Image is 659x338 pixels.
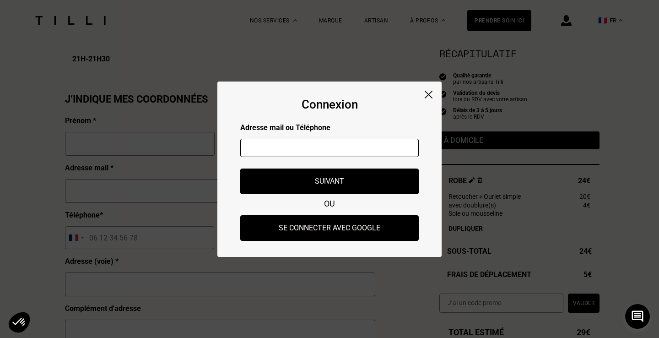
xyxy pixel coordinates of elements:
[425,91,432,98] img: close
[324,199,335,208] span: OU
[240,123,419,132] p: Adresse mail ou Téléphone
[240,215,419,241] button: Se connecter avec Google
[240,169,419,194] button: Suivant
[302,98,358,111] div: Connexion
